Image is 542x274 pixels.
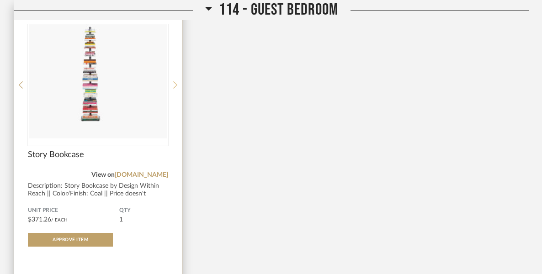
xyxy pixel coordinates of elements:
div: 1 [28,24,168,138]
a: [DOMAIN_NAME] [115,172,168,178]
span: Story Bookcase [28,150,168,160]
div: Description: Story Bookcase by Design Within Reach || Color/Finish: Coal || Price doesn't includ... [28,182,168,205]
span: Approve Item [53,237,88,242]
span: Unit Price [28,207,119,214]
span: / Each [51,218,68,222]
button: Approve Item [28,233,113,247]
span: $371.26 [28,216,51,223]
img: undefined [28,24,168,138]
span: QTY [119,207,168,214]
span: View on [91,172,115,178]
span: 1 [119,216,123,223]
